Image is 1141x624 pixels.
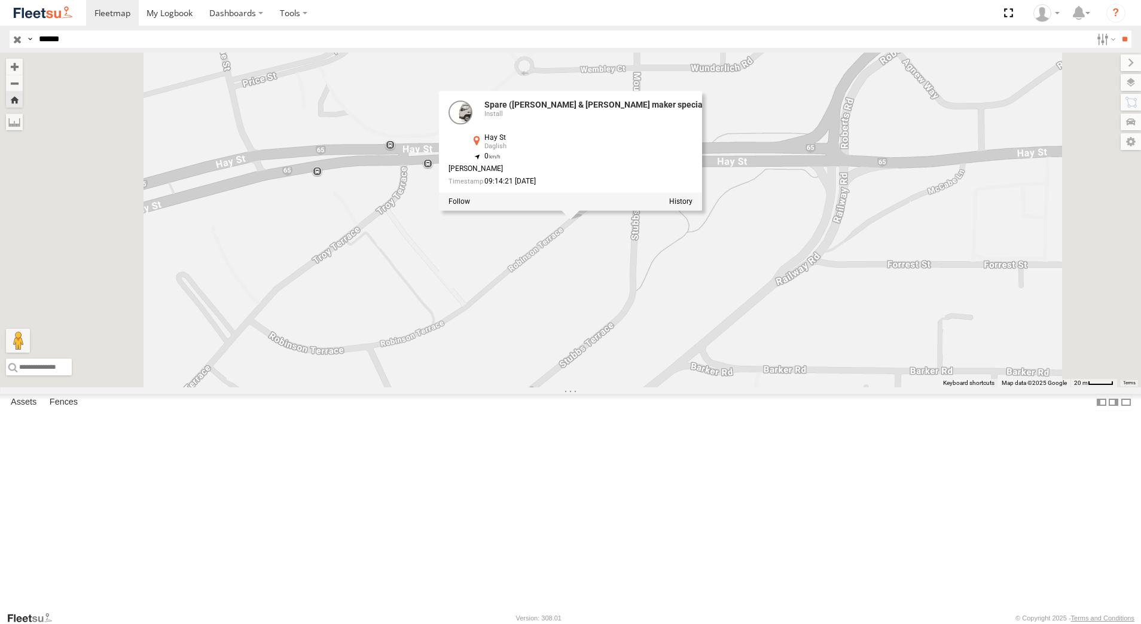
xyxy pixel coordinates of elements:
[1106,4,1125,23] i: ?
[1108,394,1119,411] label: Dock Summary Table to the Right
[5,394,42,411] label: Assets
[669,198,692,206] label: View Asset History
[6,59,23,75] button: Zoom in
[1002,380,1067,386] span: Map data ©2025 Google
[1123,381,1136,386] a: Terms (opens in new tab)
[6,75,23,91] button: Zoom out
[484,111,753,118] div: Install
[449,166,753,173] div: [PERSON_NAME]
[6,91,23,108] button: Zoom Home
[449,178,753,186] div: Date/time of location update
[484,152,501,160] span: 0
[484,100,753,109] div: Spare ([PERSON_NAME] & [PERSON_NAME] maker specials)- 1GBY500
[1092,30,1118,48] label: Search Filter Options
[1121,133,1141,150] label: Map Settings
[1071,614,1134,622] a: Terms and Conditions
[44,394,84,411] label: Fences
[449,198,470,206] label: Realtime tracking of Asset
[1015,614,1134,622] div: © Copyright 2025 -
[484,143,753,150] div: Daglish
[1070,379,1117,387] button: Map scale: 20 m per 39 pixels
[12,5,74,21] img: fleetsu-logo-horizontal.svg
[943,379,994,387] button: Keyboard shortcuts
[1029,4,1064,22] div: TheMaker Systems
[7,612,62,624] a: Visit our Website
[1120,394,1132,411] label: Hide Summary Table
[484,134,753,142] div: Hay St
[25,30,35,48] label: Search Query
[1074,380,1088,386] span: 20 m
[6,114,23,130] label: Measure
[6,329,30,353] button: Drag Pegman onto the map to open Street View
[1096,394,1108,411] label: Dock Summary Table to the Left
[516,614,562,622] div: Version: 308.01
